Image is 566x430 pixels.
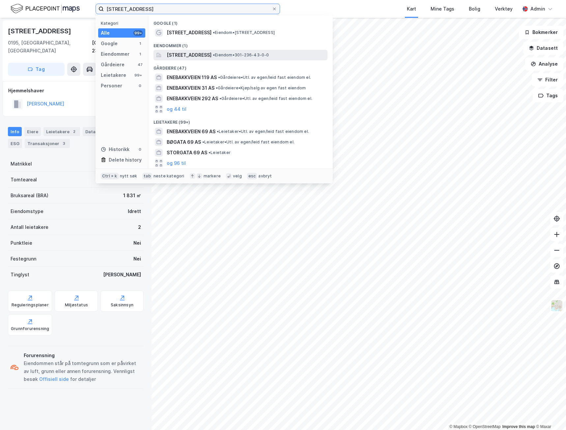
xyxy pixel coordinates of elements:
div: ESG [8,139,22,148]
span: • [202,139,204,144]
div: Mine Tags [431,5,454,13]
div: 0 [137,147,143,152]
div: velg [233,173,242,179]
span: STORGATA 69 AS [167,149,207,157]
div: 1 831 ㎡ [123,192,141,200]
img: Z [551,299,563,312]
span: Leietaker • Utl. av egen/leid fast eiendom el. [202,139,295,145]
button: Filter [532,73,563,86]
span: BØGATA 69 AS [167,138,201,146]
span: ENEBAKKVEIEN 292 AS [167,95,218,103]
span: Leietaker [209,150,231,155]
div: 1 [137,41,143,46]
button: og 96 til [167,159,186,167]
span: Eiendom • [STREET_ADDRESS] [213,30,275,35]
div: Historikk [101,145,129,153]
span: [STREET_ADDRESS] [167,29,212,37]
div: Punktleie [11,239,32,247]
span: • [217,129,219,134]
span: [STREET_ADDRESS] [167,51,212,59]
span: • [213,30,215,35]
div: Reguleringsplaner [12,302,49,308]
div: Leietakere [43,127,80,136]
div: [STREET_ADDRESS] [8,26,72,36]
div: Info [8,127,22,136]
div: Eiere [24,127,41,136]
button: Datasett [523,42,563,55]
button: Tags [533,89,563,102]
div: 3 [61,140,67,147]
div: Kontrollprogram for chat [533,398,566,430]
div: tab [142,173,152,179]
div: Matrikkel [11,160,32,168]
div: Saksinnsyn [111,302,133,308]
span: Gårdeiere • Utl. av egen/leid fast eiendom el. [218,75,311,80]
div: esc [247,173,257,179]
div: Personer [101,82,122,90]
a: Improve this map [502,424,535,429]
iframe: Chat Widget [533,398,566,430]
div: Leietakere (99+) [148,114,333,126]
span: ENEBAKKVEIEN 31 AS [167,84,214,92]
div: Transaksjoner [25,139,70,148]
a: OpenStreetMap [469,424,501,429]
div: Ctrl + k [101,173,119,179]
div: Delete history [109,156,142,164]
img: logo.f888ab2527a4732fd821a326f86c7f29.svg [11,3,80,15]
a: Mapbox [449,424,467,429]
div: avbryt [258,173,272,179]
button: Bokmerker [519,26,563,39]
span: • [216,85,218,90]
div: Google [101,40,118,47]
div: Nei [133,239,141,247]
div: 2 [138,223,141,231]
span: • [213,52,215,57]
button: og 44 til [167,105,186,113]
div: Bruksareal (BRA) [11,192,48,200]
div: Forurensning [24,352,141,359]
div: Kategori [101,21,145,26]
div: Alle [101,29,110,37]
div: Admin [530,5,545,13]
div: nytt søk [120,173,137,179]
div: Kart [407,5,416,13]
div: Eiendommen står på tomtegrunn som er påvirket av luft, grunn eller annen forurensning. Vennligst ... [24,359,141,383]
div: Bolig [469,5,480,13]
div: [PERSON_NAME] [103,271,141,279]
span: Gårdeiere • Kjøp/salg av egen fast eiendom [216,85,306,91]
div: neste kategori [154,173,184,179]
div: Miljøstatus [65,302,88,308]
span: • [219,96,221,101]
div: Grunnforurensning [11,326,49,331]
div: 99+ [133,73,143,78]
div: Gårdeiere (47) [148,60,333,72]
span: Gårdeiere • Utl. av egen/leid fast eiendom el. [219,96,312,101]
span: Leietaker • Utl. av egen/leid fast eiendom el. [217,129,309,134]
div: markere [204,173,221,179]
div: Google (1) [148,15,333,27]
div: 1 [137,51,143,57]
span: • [209,150,211,155]
div: Verktøy [495,5,513,13]
span: • [218,75,220,80]
div: Tinglyst [11,271,29,279]
div: Antall leietakere [11,223,48,231]
div: Hjemmelshaver [8,87,143,95]
div: Datasett [83,127,115,136]
div: 99+ [133,30,143,36]
div: [GEOGRAPHIC_DATA], 236/43 [92,39,144,55]
div: Idrett [128,207,141,215]
input: Søk på adresse, matrikkel, gårdeiere, leietakere eller personer [104,4,272,14]
div: Eiendommer [101,50,129,58]
div: Leietakere [101,71,126,79]
span: ENEBAKKVEIEN 119 AS [167,74,217,81]
div: 0 [137,83,143,88]
div: Nei [133,255,141,263]
div: 2 [71,128,77,135]
button: Tag [8,63,65,76]
span: Eiendom • 301-236-43-0-0 [213,52,269,58]
div: Eiendomstype [11,207,43,215]
div: 0195, [GEOGRAPHIC_DATA], [GEOGRAPHIC_DATA] [8,39,92,55]
button: Analyse [525,57,563,71]
span: ENEBAKKVEIEN 69 AS [167,128,215,136]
